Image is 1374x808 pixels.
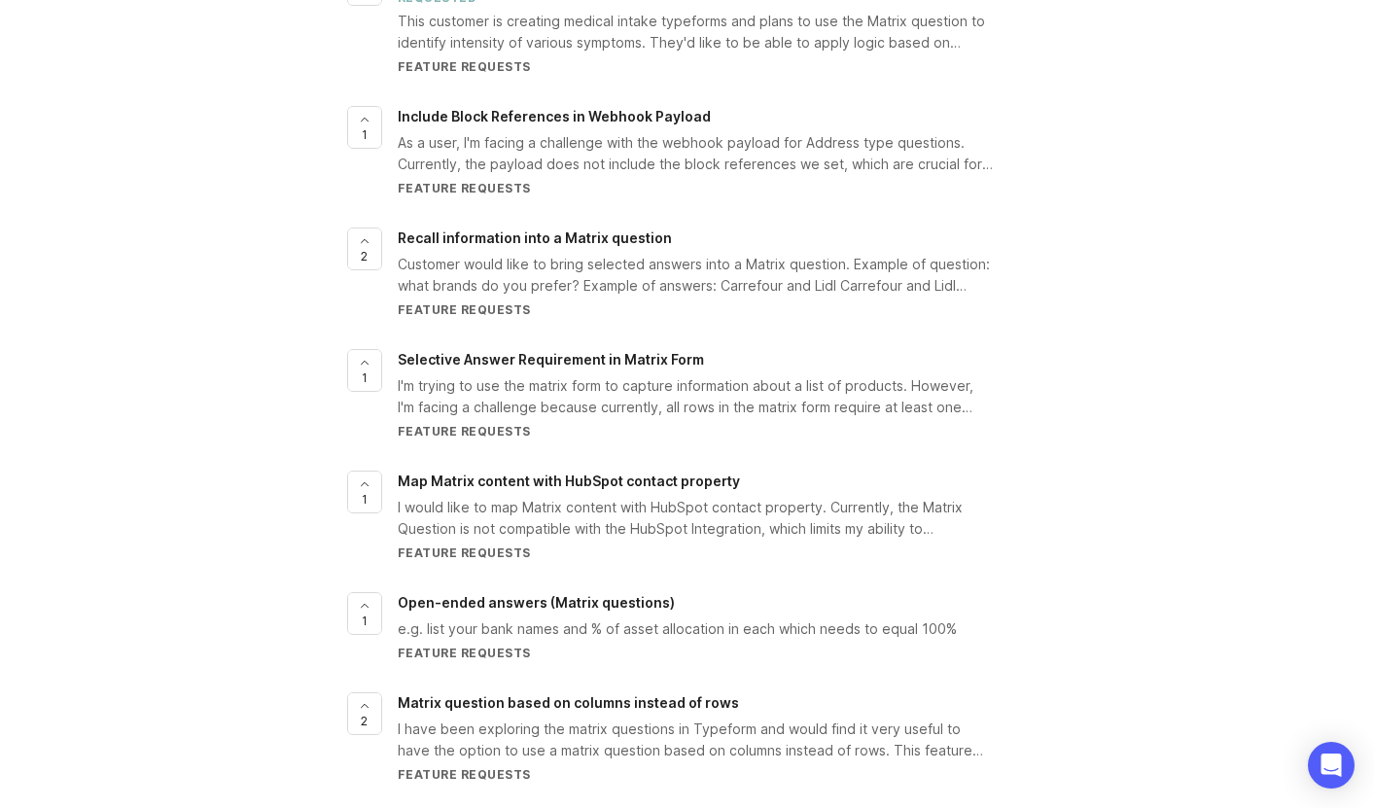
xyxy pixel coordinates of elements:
[398,58,993,75] div: Feature Requests
[398,473,740,489] span: Map Matrix content with HubSpot contact property
[398,180,993,196] div: Feature Requests
[362,126,368,143] span: 1
[398,719,993,761] div: I have been exploring the matrix questions in Typeform and would find it very useful to have the ...
[398,545,993,561] div: Feature Requests
[347,592,382,635] button: 1
[398,766,993,783] div: Feature Requests
[347,471,382,513] button: 1
[1308,742,1355,789] div: Open Intercom Messenger
[362,613,368,629] span: 1
[398,254,993,297] div: Customer would like to bring selected answers into a Matrix question. Example of question: what b...
[361,248,368,264] span: 2
[398,471,1028,561] a: Map Matrix content with HubSpot contact propertyI would like to map Matrix content with HubSpot c...
[398,106,1028,196] a: Include Block References in Webhook PayloadAs a user, I'm facing a challenge with the webhook pay...
[347,106,382,149] button: 1
[398,497,993,540] div: I would like to map Matrix content with HubSpot contact property. Currently, the Matrix Question ...
[347,349,382,392] button: 1
[398,132,993,175] div: As a user, I'm facing a challenge with the webhook payload for Address type questions. Currently,...
[398,108,711,124] span: Include Block References in Webhook Payload
[398,694,739,711] span: Matrix question based on columns instead of rows
[398,11,993,53] div: This customer is creating medical intake typeforms and plans to use the Matrix question to identi...
[398,692,1028,783] a: Matrix question based on columns instead of rowsI have been exploring the matrix questions in Typ...
[398,592,1028,661] a: Open-ended answers (Matrix questions)e.g. list your bank names and % of asset allocation in each ...
[398,301,993,318] div: Feature Requests
[398,645,993,661] div: Feature Requests
[362,369,368,386] span: 1
[398,349,1028,439] a: Selective Answer Requirement in Matrix FormI'm trying to use the matrix form to capture informati...
[398,229,672,246] span: Recall information into a Matrix question
[398,228,1028,318] a: Recall information into a Matrix questionCustomer would like to bring selected answers into a Mat...
[398,423,993,439] div: Feature Requests
[398,351,704,368] span: Selective Answer Requirement in Matrix Form
[398,594,675,611] span: Open-ended answers (Matrix questions)
[398,375,993,418] div: I'm trying to use the matrix form to capture information about a list of products. However, I'm f...
[362,491,368,508] span: 1
[347,692,382,735] button: 2
[361,713,368,729] span: 2
[347,228,382,270] button: 2
[398,618,993,640] div: e.g. list your bank names and % of asset allocation in each which needs to equal 100%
